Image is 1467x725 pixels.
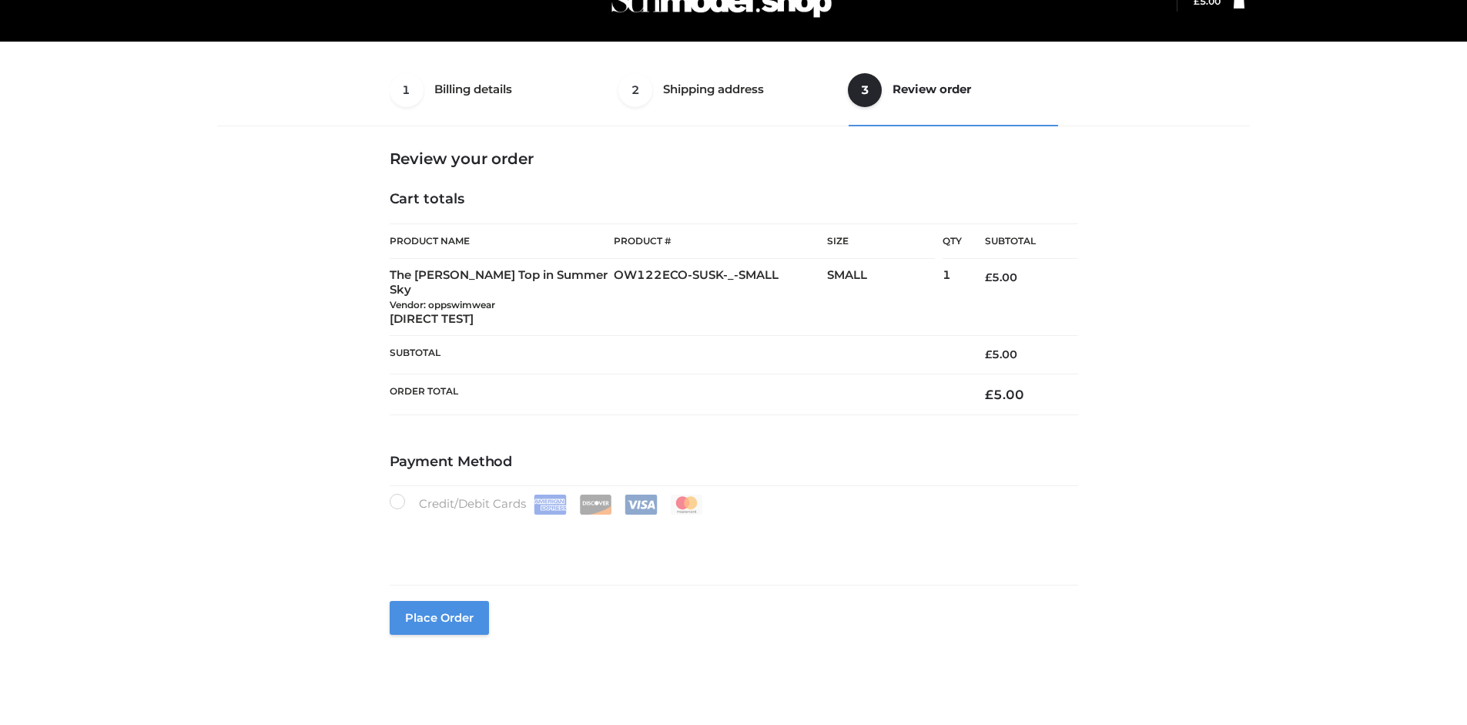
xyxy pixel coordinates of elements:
th: Order Total [390,374,963,415]
th: Product Name [390,223,615,259]
iframe: Secure payment input frame [387,512,1075,568]
img: Visa [625,495,658,515]
h4: Cart totals [390,191,1078,208]
img: Mastercard [670,495,703,515]
small: Vendor: oppswimwear [390,299,495,310]
span: £ [985,270,992,284]
td: SMALL [827,259,943,336]
img: Discover [579,495,612,515]
bdi: 5.00 [985,387,1024,402]
td: The [PERSON_NAME] Top in Summer Sky [DIRECT TEST] [390,259,615,336]
img: Amex [534,495,567,515]
th: Subtotal [390,336,963,374]
td: 1 [943,259,962,336]
button: Place order [390,601,489,635]
label: Credit/Debit Cards [390,494,705,515]
bdi: 5.00 [985,347,1017,361]
span: £ [985,387,993,402]
h4: Payment Method [390,454,1078,471]
th: Size [827,224,935,259]
span: £ [985,347,992,361]
bdi: 5.00 [985,270,1017,284]
h3: Review your order [390,149,1078,168]
th: Subtotal [962,224,1077,259]
th: Product # [614,223,827,259]
th: Qty [943,223,962,259]
td: OW122ECO-SUSK-_-SMALL [614,259,827,336]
